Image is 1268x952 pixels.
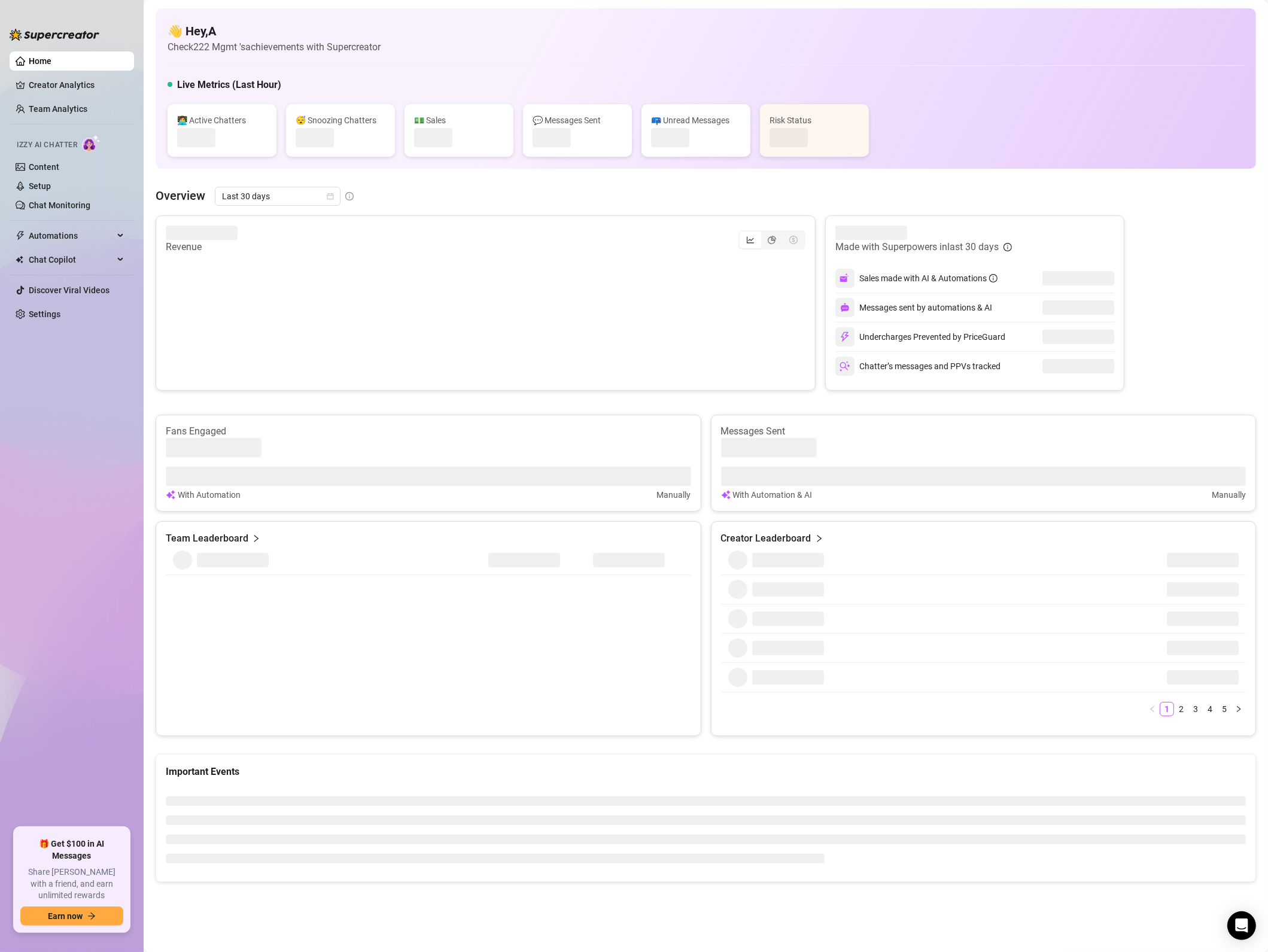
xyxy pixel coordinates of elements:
a: 5 [1218,702,1231,716]
li: 1 [1160,702,1174,716]
div: 💬 Messages Sent [533,114,622,127]
article: Check 222 Mgmt 's achievements with Supercreator [168,39,381,54]
article: Fans Engaged [166,425,691,438]
span: Automations [29,226,114,245]
button: right [1231,702,1246,716]
span: Last 30 days [222,187,333,205]
a: Creator Analytics [29,75,124,95]
span: thunderbolt [16,231,25,241]
a: Content [29,162,59,172]
img: svg%3e [840,331,850,342]
article: Manually [1212,488,1246,501]
span: Chat Copilot [29,250,114,269]
a: Discover Viral Videos [29,285,110,295]
a: 2 [1175,702,1188,716]
span: right [815,531,823,546]
article: Overview [156,187,205,205]
article: Creator Leaderboard [721,531,811,546]
button: left [1145,702,1160,716]
div: Open Intercom Messenger [1227,911,1256,940]
img: logo-BBDzfeDw.svg [10,29,99,41]
span: Izzy AI Chatter [17,139,77,151]
span: Share [PERSON_NAME] with a friend, and earn unlimited rewards [20,866,123,902]
a: Settings [29,309,60,319]
h4: 👋 Hey, A [168,23,381,39]
div: Undercharges Prevented by PriceGuard [835,327,1005,346]
span: calendar [327,193,334,200]
article: Made with Superpowers in last 30 days [835,240,999,254]
li: 3 [1188,702,1203,716]
article: Revenue [166,240,238,254]
div: segmented control [738,230,805,250]
a: 3 [1189,702,1202,716]
div: 👩‍💻 Active Chatters [177,114,267,127]
div: Sales made with AI & Automations [859,272,998,285]
div: Messages sent by automations & AI [835,298,992,317]
article: With Automation [178,488,241,501]
li: 2 [1174,702,1188,716]
span: left [1149,705,1156,713]
span: 🎁 Get $100 in AI Messages [20,838,123,862]
div: Important Events [166,764,1246,779]
span: line-chart [746,236,755,244]
a: Home [29,56,51,66]
li: 5 [1217,702,1231,716]
article: Messages Sent [721,425,1246,438]
li: Previous Page [1145,702,1160,716]
span: info-circle [345,192,354,200]
img: AI Chatter [82,135,101,152]
img: svg%3e [840,361,850,372]
article: Team Leaderboard [166,531,248,546]
span: dollar-circle [789,236,798,244]
span: pie-chart [768,236,776,244]
a: Chat Monitoring [29,200,90,210]
button: Earn nowarrow-right [20,907,123,926]
img: svg%3e [166,488,175,501]
h5: Live Metrics (Last Hour) [177,78,281,92]
div: 💵 Sales [414,114,504,127]
span: info-circle [989,274,998,282]
div: 📪 Unread Messages [651,114,741,127]
a: 4 [1203,702,1217,716]
span: right [1235,705,1242,713]
img: svg%3e [840,303,850,312]
span: arrow-right [87,912,96,920]
img: svg%3e [840,273,850,284]
a: 1 [1160,702,1173,716]
article: Manually [657,488,691,501]
li: Next Page [1231,702,1246,716]
div: Risk Status [770,114,859,127]
span: right [252,531,260,546]
li: 4 [1203,702,1217,716]
a: Setup [29,181,51,191]
img: Chat Copilot [16,256,23,264]
span: info-circle [1004,243,1012,251]
div: Chatter’s messages and PPVs tracked [835,357,1001,376]
div: 😴 Snoozing Chatters [296,114,385,127]
a: Team Analytics [29,104,87,114]
span: Earn now [48,911,83,921]
article: With Automation & AI [733,488,813,501]
img: svg%3e [721,488,731,501]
